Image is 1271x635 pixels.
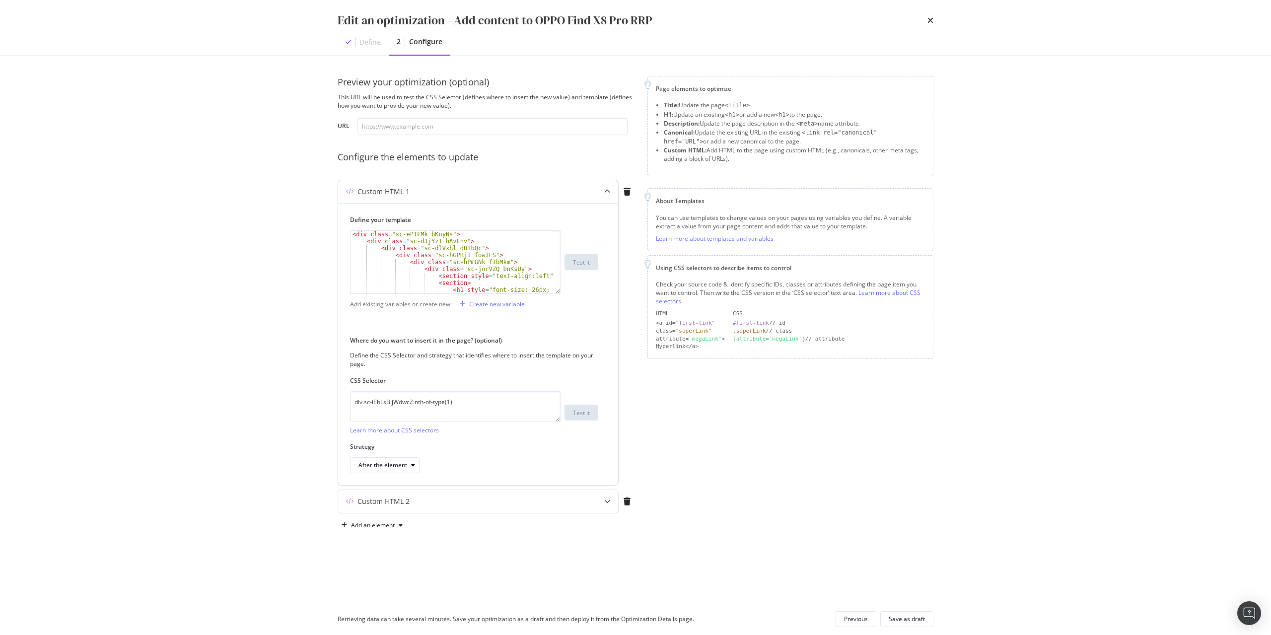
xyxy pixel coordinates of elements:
div: Define the CSS Selector and strategy that identifies where to insert the template on your page. [350,351,598,368]
button: Save as draft [880,611,933,627]
strong: Canonical: [664,128,695,137]
div: Edit an optimization - Add content to OPPO Find X8 Pro RRP [338,12,652,29]
div: Using CSS selectors to describe items to control [656,264,925,272]
label: URL [338,122,350,133]
span: <h1> [775,111,789,118]
button: Test it [565,405,598,421]
button: After the element [350,457,420,473]
div: times [927,12,933,29]
div: 2 [397,37,401,47]
div: Test it [573,409,590,417]
label: Strategy [350,442,598,451]
div: // attribute [733,335,925,343]
span: <h1> [725,111,739,118]
div: attribute= > [656,335,725,343]
div: Previous [844,615,868,623]
strong: Description: [664,119,700,128]
button: Create new variable [456,296,525,312]
div: Add an element [351,522,395,528]
span: <link rel="canonical" href="URL"> [664,129,877,145]
a: Learn more about CSS selectors [350,426,439,434]
div: CSS [733,310,925,318]
div: "megaLink" [689,336,721,342]
div: Page elements to optimize [656,84,925,93]
strong: Custom HTML: [664,146,706,154]
span: <meta> [796,120,818,127]
li: Update the existing URL in the existing or add a new canonical to the page. [664,128,925,146]
a: Learn more about CSS selectors [656,288,920,305]
div: Create new variable [469,300,525,308]
div: About Templates [656,197,925,205]
button: Test it [565,254,598,270]
li: Update the page description in the name attribute [664,119,925,128]
label: Define your template [350,215,598,224]
div: Save as draft [889,615,925,623]
div: Configure [409,37,442,47]
textarea: div.sc-iEhLsB.jWdwcZ:nth-of-type(1) [350,391,561,422]
div: #first-link [733,320,769,326]
div: Test it [573,258,590,267]
div: "first-link" [676,320,715,326]
button: Add an element [338,517,407,533]
label: CSS Selector [350,376,598,385]
div: Custom HTML 1 [357,187,410,197]
div: // id [733,319,925,327]
div: Custom HTML 2 [357,496,410,506]
div: .superLink [733,328,766,334]
div: [attribute='megaLink'] [733,336,805,342]
div: After the element [358,462,407,468]
div: "superLink" [676,328,712,334]
label: Where do you want to insert it in the page? (optional) [350,336,598,345]
div: Check your source code & identify specific IDs, classes or attributes defining the page item you ... [656,280,925,305]
div: Define [359,37,381,47]
li: Update an existing or add a new to the page. [664,110,925,119]
div: This URL will be used to test the CSS Selector (defines where to insert the new value) and templa... [338,93,635,110]
div: HTML [656,310,725,318]
button: Previous [836,611,876,627]
li: Update the page . [664,101,925,110]
div: Preview your optimization (optional) [338,76,635,89]
strong: Title: [664,101,679,109]
div: // class [733,327,925,335]
input: https://www.example.com [357,118,628,135]
span: <title> [725,102,750,109]
div: Retrieving data can take several minutes. Save your optimization as a draft and then deploy it fr... [338,615,694,623]
a: Learn more about templates and variables [656,234,774,243]
li: Add HTML to the page using custom HTML (e.g., canonicals, other meta tags, adding a block of URLs). [664,146,925,163]
div: Configure the elements to update [338,151,635,164]
div: You can use templates to change values on your pages using variables you define. A variable extra... [656,213,925,230]
div: class= [656,327,725,335]
div: Add existing variables or create new: [350,300,452,308]
div: Hyperlink</a> [656,343,725,351]
div: <a id= [656,319,725,327]
strong: H1: [664,110,673,119]
div: Open Intercom Messenger [1237,601,1261,625]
